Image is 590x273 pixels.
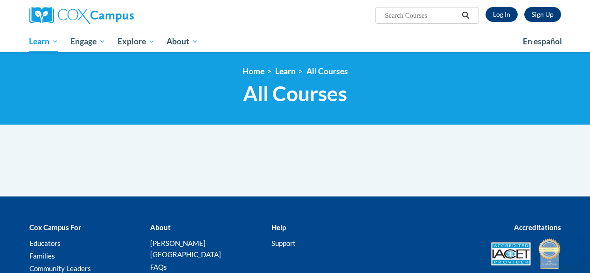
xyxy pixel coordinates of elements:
[29,36,58,47] span: Learn
[243,66,264,76] a: Home
[167,36,198,47] span: About
[384,10,458,21] input: Search Courses
[271,223,286,231] b: Help
[458,10,472,21] button: Search
[306,66,348,76] a: All Courses
[29,223,81,231] b: Cox Campus For
[486,7,518,22] a: Log In
[23,31,65,52] a: Learn
[111,31,161,52] a: Explore
[29,239,61,247] a: Educators
[271,239,296,247] a: Support
[29,7,134,24] img: Cox Campus
[29,252,55,260] a: Families
[70,36,105,47] span: Engage
[118,36,155,47] span: Explore
[150,223,171,231] b: About
[160,31,204,52] a: About
[538,238,561,270] img: IDA® Accredited
[553,236,583,266] iframe: Button to launch messaging window
[243,81,347,106] span: All Courses
[523,36,562,46] span: En español
[514,223,561,231] b: Accreditations
[275,66,296,76] a: Learn
[150,263,167,271] a: FAQs
[22,31,568,52] div: Main menu
[517,32,568,51] a: En español
[491,242,531,266] img: Accredited IACET® Provider
[64,31,111,52] a: Engage
[29,264,91,273] a: Community Leaders
[524,7,561,22] a: Register
[150,239,221,259] a: [PERSON_NAME][GEOGRAPHIC_DATA]
[29,7,197,24] a: Cox Campus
